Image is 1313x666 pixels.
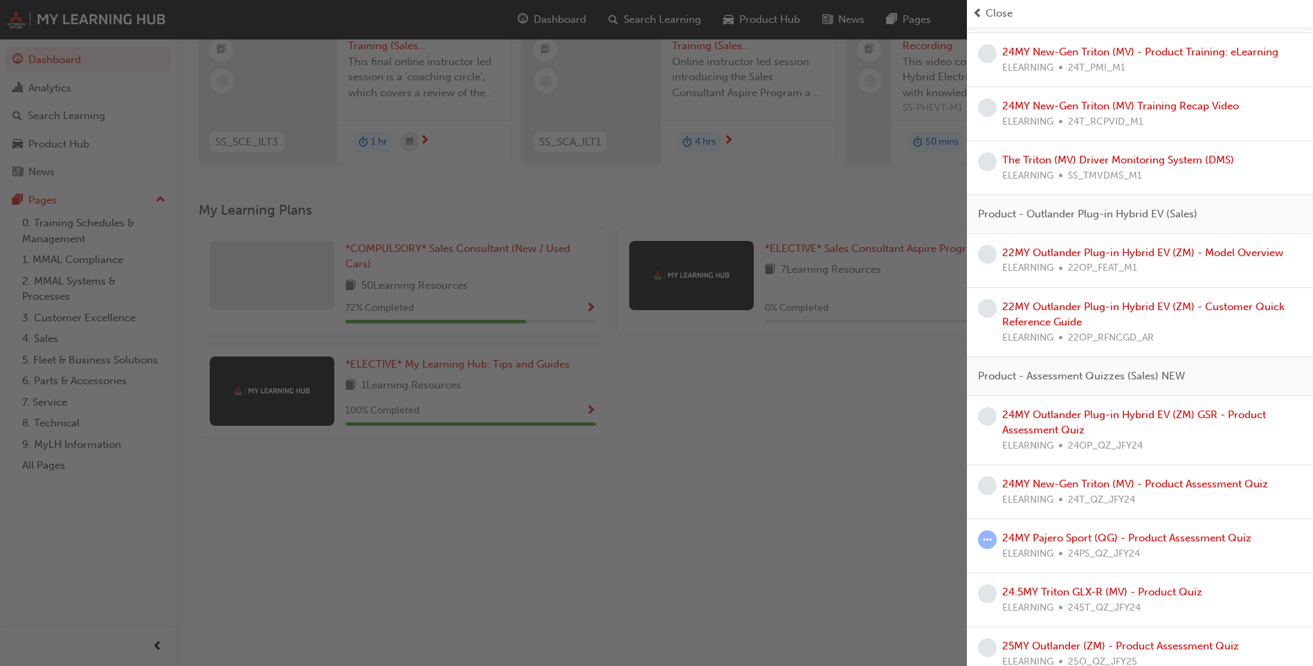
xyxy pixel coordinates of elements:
a: 22MY Outlander Plug-in Hybrid EV (ZM) - Customer Quick Reference Guide [1002,300,1285,329]
span: Close [986,6,1013,21]
span: ELEARNING [1002,60,1053,76]
span: 24OP_QZ_JFY24 [1068,438,1143,454]
span: 22OP_RFNCGD_AR [1068,330,1154,346]
span: learningRecordVerb_NONE-icon [978,584,997,603]
a: 25MY Outlander (ZM) - Product Assessment Quiz [1002,640,1239,652]
span: learningRecordVerb_NONE-icon [978,44,997,63]
span: 245T_QZ_JFY24 [1068,600,1141,616]
a: 24MY Pajero Sport (QG) - Product Assessment Quiz [1002,532,1251,544]
a: 24.5MY Triton GLX-R (MV) - Product Quiz [1002,586,1202,598]
span: learningRecordVerb_NONE-icon [978,245,997,264]
span: 24PS_QZ_JFY24 [1068,546,1140,562]
span: learningRecordVerb_NONE-icon [978,638,997,657]
span: Product - Outlander Plug-in Hybrid EV (Sales) [978,206,1197,222]
span: ELEARNING [1002,330,1053,346]
span: ELEARNING [1002,260,1053,276]
span: ELEARNING [1002,492,1053,508]
a: 24MY New-Gen Triton (MV) - Product Assessment Quiz [1002,478,1268,490]
span: 24T_PMI_M1 [1068,60,1125,76]
span: learningRecordVerb_NONE-icon [978,152,997,171]
span: learningRecordVerb_ATTEMPT-icon [978,530,997,549]
span: ELEARNING [1002,168,1053,184]
span: ELEARNING [1002,546,1053,562]
span: prev-icon [972,6,983,21]
span: Product - Assessment Quizzes (Sales) NEW [978,368,1185,384]
span: ELEARNING [1002,114,1053,130]
span: 24T_QZ_JFY24 [1068,492,1135,508]
span: ELEARNING [1002,600,1053,616]
span: ELEARNING [1002,438,1053,454]
a: The Triton (MV) Driver Monitoring System (DMS) [1002,154,1234,166]
a: 22MY Outlander Plug-in Hybrid EV (ZM) - Model Overview [1002,246,1283,259]
a: 24MY New-Gen Triton (MV) Training Recap Video [1002,100,1239,112]
span: learningRecordVerb_NONE-icon [978,299,997,318]
button: prev-iconClose [972,6,1307,21]
span: 24T_RCPVID_M1 [1068,114,1143,130]
a: 24MY Outlander Plug-in Hybrid EV (ZM) GSR - Product Assessment Quiz [1002,408,1266,437]
span: learningRecordVerb_NONE-icon [978,98,997,117]
span: SS_TMVDMS_M1 [1068,168,1142,184]
span: 22OP_FEAT_M1 [1068,260,1137,276]
span: learningRecordVerb_NONE-icon [978,407,997,426]
span: learningRecordVerb_NONE-icon [978,476,997,495]
a: 24MY New-Gen Triton (MV) - Product Training: eLearning [1002,46,1278,58]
